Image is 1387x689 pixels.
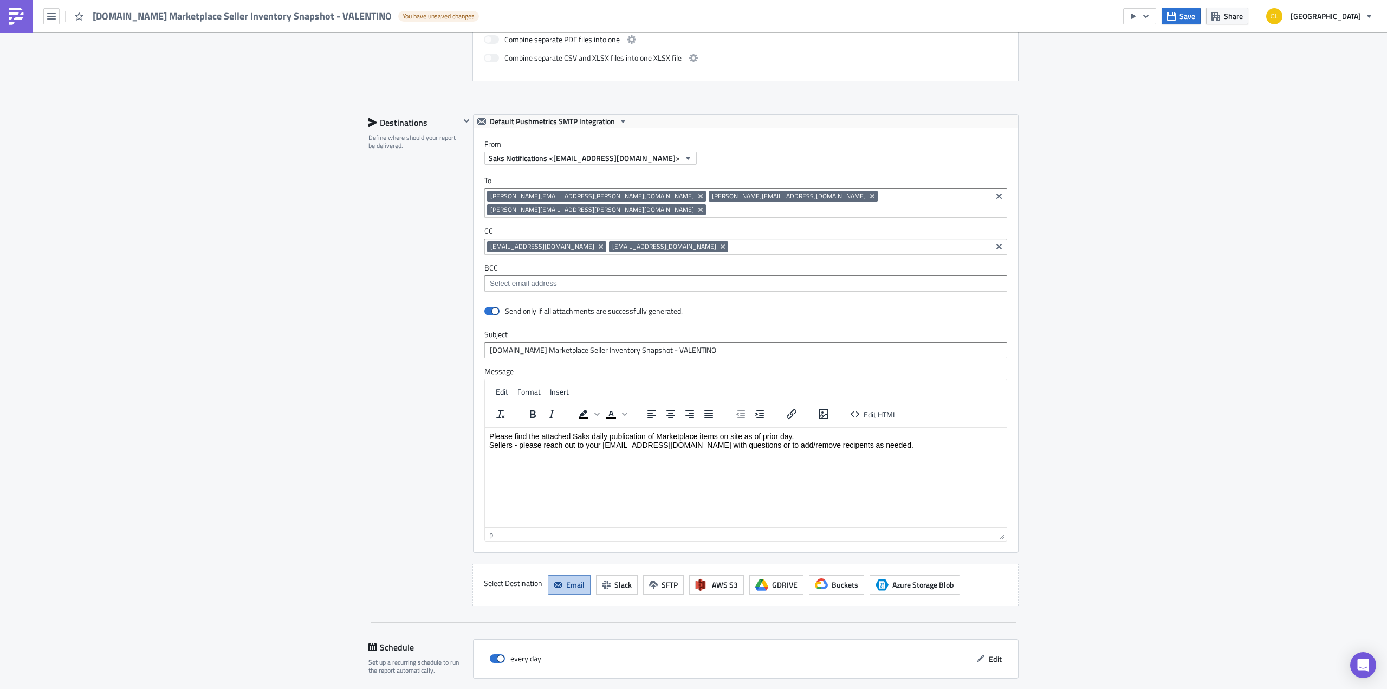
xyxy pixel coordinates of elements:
button: AWS S3 [689,575,744,595]
label: To [484,176,1007,185]
button: Insert/edit link [782,407,801,422]
button: [GEOGRAPHIC_DATA] [1260,4,1379,28]
div: Destinations [368,114,460,131]
span: [PERSON_NAME][EMAIL_ADDRESS][DOMAIN_NAME] [712,191,866,201]
span: [PERSON_NAME][EMAIL_ADDRESS][PERSON_NAME][DOMAIN_NAME] [490,191,694,201]
img: PushMetrics [8,8,25,25]
button: GDRIVE [749,575,803,595]
iframe: Rich Text Area [485,428,1007,527]
button: Default Pushmetrics SMTP Integration [474,115,631,128]
span: [DOMAIN_NAME] Marketplace Seller Inventory Snapshot - VALENTINO [93,10,393,22]
button: Clear selected items [993,240,1006,253]
span: AWS S3 [712,579,738,590]
button: Align center [662,407,680,422]
div: Resize [995,528,1007,541]
button: Edit HTML [846,407,901,422]
span: Edit HTML [864,408,897,420]
div: p [489,529,493,540]
button: Remove Tag [597,241,606,252]
button: Remove Tag [696,204,706,215]
div: Define where should your report be delivered. [368,133,460,150]
button: Remove Tag [718,241,728,252]
button: Buckets [809,575,864,595]
div: Text color [602,407,629,422]
div: Schedule [368,639,473,655]
span: [EMAIL_ADDRESS][DOMAIN_NAME] [490,241,594,252]
span: Edit [496,386,508,397]
span: Format [517,386,541,397]
label: CC [484,226,1007,236]
button: Email [548,575,591,595]
button: Clear formatting [491,407,510,422]
button: Increase indent [750,407,769,422]
div: every day [490,651,541,667]
span: Save [1179,10,1195,22]
div: Open Intercom Messenger [1350,652,1376,678]
label: Subject [484,330,1007,339]
button: Share [1206,8,1248,24]
span: Share [1224,10,1243,22]
span: Saks Notifications <[EMAIL_ADDRESS][DOMAIN_NAME]> [489,152,680,164]
button: Azure Storage BlobAzure Storage Blob [870,575,960,595]
div: Set up a recurring schedule to run the report automatically. [368,658,466,675]
span: Email [566,579,585,590]
label: Select Destination [484,575,542,591]
span: Buckets [832,579,858,590]
button: SFTP [643,575,684,595]
span: Combine separate PDF files into one [504,33,620,46]
label: BCC [484,263,1007,273]
button: Edit [971,651,1007,667]
span: Edit [989,653,1002,665]
span: Combine separate CSV and XLSX files into one XLSX file [504,51,682,65]
span: [PERSON_NAME][EMAIL_ADDRESS][PERSON_NAME][DOMAIN_NAME] [490,204,694,215]
span: Insert [550,386,569,397]
label: Message [484,366,1007,376]
button: Remove Tag [696,191,706,202]
button: Clear selected items [993,190,1006,203]
button: Decrease indent [731,407,750,422]
button: Remove Tag [868,191,878,202]
span: GDRIVE [772,579,798,590]
div: Background color [574,407,601,422]
button: Hide content [460,114,473,127]
img: Avatar [1265,7,1284,25]
button: Slack [596,575,638,595]
button: Save [1162,8,1201,24]
span: [GEOGRAPHIC_DATA] [1291,10,1361,22]
span: Azure Storage Blob [876,578,889,591]
span: You have unsaved changes [403,12,475,21]
button: Align left [643,407,661,422]
span: Azure Storage Blob [892,579,954,590]
button: Italic [542,407,561,422]
button: Align right [680,407,699,422]
span: Default Pushmetrics SMTP Integration [490,115,615,128]
button: Justify [699,407,718,422]
span: SFTP [662,579,678,590]
button: Saks Notifications <[EMAIL_ADDRESS][DOMAIN_NAME]> [484,152,697,165]
div: Send only if all attachments are successfully generated. [505,306,683,316]
input: Select em ail add ress [487,278,1003,289]
span: Slack [614,579,632,590]
button: Bold [523,407,542,422]
button: Insert/edit image [814,407,833,422]
span: [EMAIL_ADDRESS][DOMAIN_NAME] [612,241,716,252]
label: From [484,139,1018,149]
